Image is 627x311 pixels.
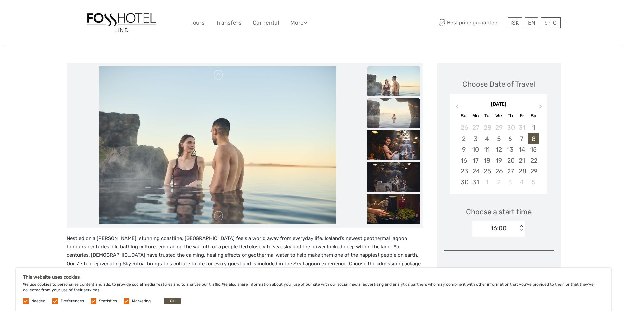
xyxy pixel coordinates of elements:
div: Choose Saturday, August 22nd, 2026 [528,155,539,166]
div: Choose Thursday, September 3rd, 2026 [505,177,516,188]
img: 2598d160fcc64caa8c13f0b12ed59e4a_slider_thumbnail.jpeg [367,98,420,128]
div: Choose Tuesday, September 1st, 2026 [481,177,493,188]
a: More [290,18,307,28]
div: Choose Thursday, August 6th, 2026 [505,133,516,144]
div: Choose Wednesday, August 26th, 2026 [493,166,504,177]
div: Choose Tuesday, August 18th, 2026 [481,155,493,166]
img: cd73bc024b534f798350631ee844add1_slider_thumbnail.jpeg [367,130,420,160]
div: Fr [516,111,528,120]
div: Choose Sunday, August 9th, 2026 [458,144,470,155]
img: f6e4b5c3ae944c668da69feeeb7fe87d_main_slider.jpeg [99,66,336,224]
div: Choose Thursday, August 27th, 2026 [505,166,516,177]
div: We [493,111,504,120]
div: Choose Friday, August 14th, 2026 [516,144,528,155]
div: Choose Friday, August 21st, 2026 [516,155,528,166]
button: Previous Month [451,103,461,113]
img: 5a5adcbaf9ac4031878b58077da05476_slider_thumbnail.jpeg [367,162,420,192]
div: EN [525,17,538,28]
div: Choose Monday, August 3rd, 2026 [470,133,481,144]
div: Su [458,111,470,120]
div: Choose Saturday, August 1st, 2026 [528,122,539,133]
span: Best price guarantee [437,17,506,28]
p: We're away right now. Please check back later! [9,12,74,17]
div: [DATE] [450,101,547,108]
a: Car rental [253,18,279,28]
div: Choose Wednesday, September 2nd, 2026 [493,177,504,188]
div: Choose Thursday, August 20th, 2026 [505,155,516,166]
img: 1558-f877dab1-b831-4070-87d7-0a2017c1294e_logo_big.jpg [85,12,158,34]
div: Choose Wednesday, August 5th, 2026 [493,133,504,144]
div: Choose Monday, July 27th, 2026 [470,122,481,133]
h5: This website uses cookies [23,274,604,280]
div: Choose Sunday, August 16th, 2026 [458,155,470,166]
div: Choose Sunday, July 26th, 2026 [458,122,470,133]
label: Statistics [99,298,117,304]
div: Choose Saturday, August 15th, 2026 [528,144,539,155]
div: Choose Thursday, July 30th, 2026 [505,122,516,133]
button: Next Month [536,103,547,113]
span: Choose a start time [466,207,532,217]
div: Choose Saturday, August 8th, 2026 [528,133,539,144]
div: Choose Wednesday, July 29th, 2026 [493,122,504,133]
label: Marketing [132,298,151,304]
div: Choose Tuesday, July 28th, 2026 [481,122,493,133]
label: Needed [31,298,45,304]
div: Mo [470,111,481,120]
div: Choose Tuesday, August 4th, 2026 [481,133,493,144]
div: Choose Saturday, September 5th, 2026 [528,177,539,188]
span: 0 [552,19,558,26]
div: Choose Friday, August 7th, 2026 [516,133,528,144]
div: Choose Tuesday, August 11th, 2026 [481,144,493,155]
div: < > [519,225,524,232]
div: Choose Tuesday, August 25th, 2026 [481,166,493,177]
button: Open LiveChat chat widget [76,10,84,18]
div: Choose Wednesday, August 19th, 2026 [493,155,504,166]
button: OK [164,298,181,304]
div: Choose Sunday, August 2nd, 2026 [458,133,470,144]
div: 16:00 [491,224,507,233]
img: 3802d06c612c4366b64c3dd60f86cd10_slider_thumbnail.jpeg [367,194,420,224]
div: Choose Monday, August 10th, 2026 [470,144,481,155]
div: We use cookies to personalise content and ads, to provide social media features and to analyse ou... [16,268,611,311]
div: Choose Friday, July 31st, 2026 [516,122,528,133]
p: Nestled on a [PERSON_NAME], stunning coastline, [GEOGRAPHIC_DATA] feels a world away from everyda... [67,234,423,285]
div: month 2026-08 [452,122,545,188]
div: Choose Wednesday, August 12th, 2026 [493,144,504,155]
div: Sa [528,111,539,120]
a: Tours [190,18,205,28]
div: Choose Sunday, August 30th, 2026 [458,177,470,188]
div: Choose Thursday, August 13th, 2026 [505,144,516,155]
div: Th [505,111,516,120]
a: Transfers [216,18,242,28]
div: Choose Monday, August 17th, 2026 [470,155,481,166]
div: Choose Monday, August 24th, 2026 [470,166,481,177]
div: Choose Monday, August 31st, 2026 [470,177,481,188]
img: f6e4b5c3ae944c668da69feeeb7fe87d_slider_thumbnail.jpeg [367,66,420,96]
label: Preferences [61,298,84,304]
span: ISK [510,19,519,26]
div: Choose Sunday, August 23rd, 2026 [458,166,470,177]
div: Choose Saturday, August 29th, 2026 [528,166,539,177]
div: Choose Friday, August 28th, 2026 [516,166,528,177]
div: Choose Date of Travel [462,79,535,89]
div: Tu [481,111,493,120]
div: Choose Friday, September 4th, 2026 [516,177,528,188]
